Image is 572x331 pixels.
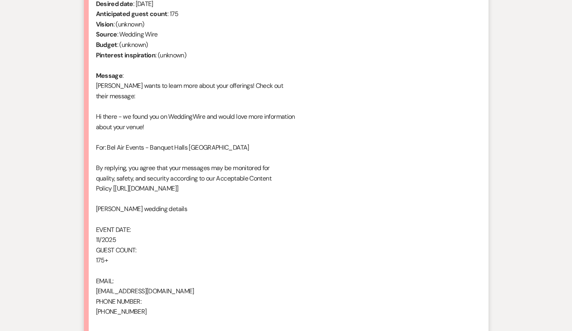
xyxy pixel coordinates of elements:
b: Vision [96,20,114,28]
b: Budget [96,41,117,49]
b: Pinterest inspiration [96,51,156,59]
b: Source [96,30,117,39]
b: Message [96,71,123,80]
b: Anticipated guest count [96,10,167,18]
